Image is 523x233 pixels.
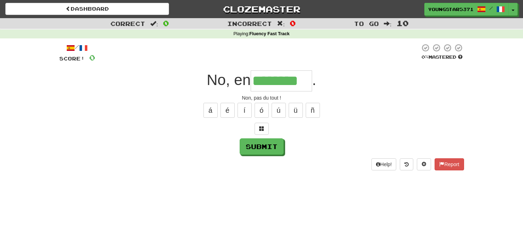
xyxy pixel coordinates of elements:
[220,103,235,118] button: é
[240,138,284,155] button: Submit
[277,21,285,27] span: :
[272,103,286,118] button: ú
[180,3,343,15] a: Clozemaster
[290,19,296,27] span: 0
[249,31,289,36] strong: Fluency Fast Track
[163,19,169,27] span: 0
[255,103,269,118] button: ó
[207,72,251,88] span: No, en
[59,55,85,62] span: Score:
[400,158,413,170] button: Round history (alt+y)
[397,19,409,27] span: 10
[5,3,169,15] a: Dashboard
[428,6,474,12] span: YoungStar5371
[150,21,158,27] span: :
[110,20,145,27] span: Correct
[424,3,509,16] a: YoungStar5371 /
[203,103,218,118] button: á
[306,103,320,118] button: ñ
[289,103,303,118] button: ü
[255,123,269,135] button: Switch sentence to multiple choice alt+p
[421,54,429,60] span: 0 %
[354,20,379,27] span: To go
[89,53,95,62] span: 0
[227,20,272,27] span: Incorrect
[59,43,95,52] div: /
[384,21,392,27] span: :
[371,158,397,170] button: Help!
[59,94,464,101] div: Non, pas du tout !
[238,103,252,118] button: í
[312,72,316,88] span: .
[489,6,493,11] span: /
[420,54,464,60] div: Mastered
[435,158,464,170] button: Report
